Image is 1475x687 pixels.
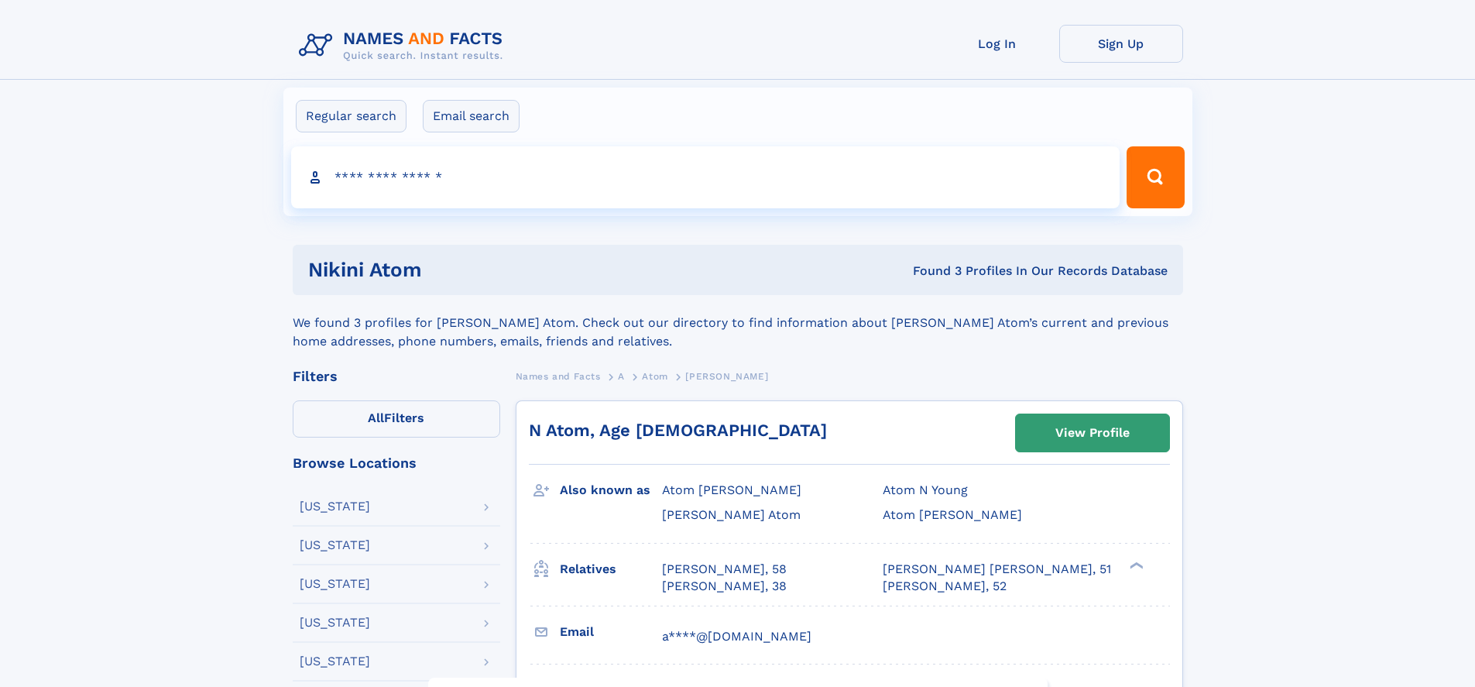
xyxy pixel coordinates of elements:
a: View Profile [1016,414,1169,452]
a: [PERSON_NAME], 58 [662,561,787,578]
span: Atom [PERSON_NAME] [662,483,801,497]
div: [US_STATE] [300,578,370,590]
h1: nikini atom [308,260,667,280]
span: A [618,371,625,382]
div: Browse Locations [293,456,500,470]
span: Atom [PERSON_NAME] [883,507,1022,522]
span: [PERSON_NAME] Atom [662,507,801,522]
div: We found 3 profiles for [PERSON_NAME] Atom. Check out our directory to find information about [PE... [293,295,1183,351]
span: [PERSON_NAME] [685,371,768,382]
div: Filters [293,369,500,383]
h3: Relatives [560,556,662,582]
label: Filters [293,400,500,438]
div: [US_STATE] [300,539,370,551]
div: Found 3 Profiles In Our Records Database [667,263,1168,280]
label: Regular search [296,100,406,132]
a: N Atom, Age [DEMOGRAPHIC_DATA] [529,421,827,440]
button: Search Button [1127,146,1184,208]
div: [US_STATE] [300,617,370,629]
div: View Profile [1055,415,1130,451]
h3: Email [560,619,662,645]
span: All [368,410,384,425]
input: search input [291,146,1120,208]
div: [US_STATE] [300,655,370,668]
a: Log In [935,25,1059,63]
a: Atom [642,366,667,386]
span: Atom N Young [883,483,968,497]
label: Email search [423,100,520,132]
a: Sign Up [1059,25,1183,63]
h3: Also known as [560,477,662,503]
a: Names and Facts [516,366,601,386]
a: [PERSON_NAME] [PERSON_NAME], 51 [883,561,1111,578]
span: Atom [642,371,667,382]
a: [PERSON_NAME], 52 [883,578,1007,595]
div: ❯ [1126,560,1144,570]
a: [PERSON_NAME], 38 [662,578,787,595]
img: Logo Names and Facts [293,25,516,67]
div: [US_STATE] [300,500,370,513]
a: A [618,366,625,386]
